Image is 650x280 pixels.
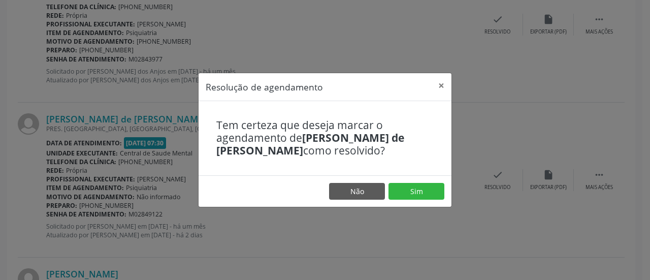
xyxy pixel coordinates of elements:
[216,119,434,158] h4: Tem certeza que deseja marcar o agendamento de como resolvido?
[329,183,385,200] button: Não
[388,183,444,200] button: Sim
[216,131,404,158] b: [PERSON_NAME] de [PERSON_NAME]
[431,73,451,98] button: Close
[206,80,323,94] h5: Resolução de agendamento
